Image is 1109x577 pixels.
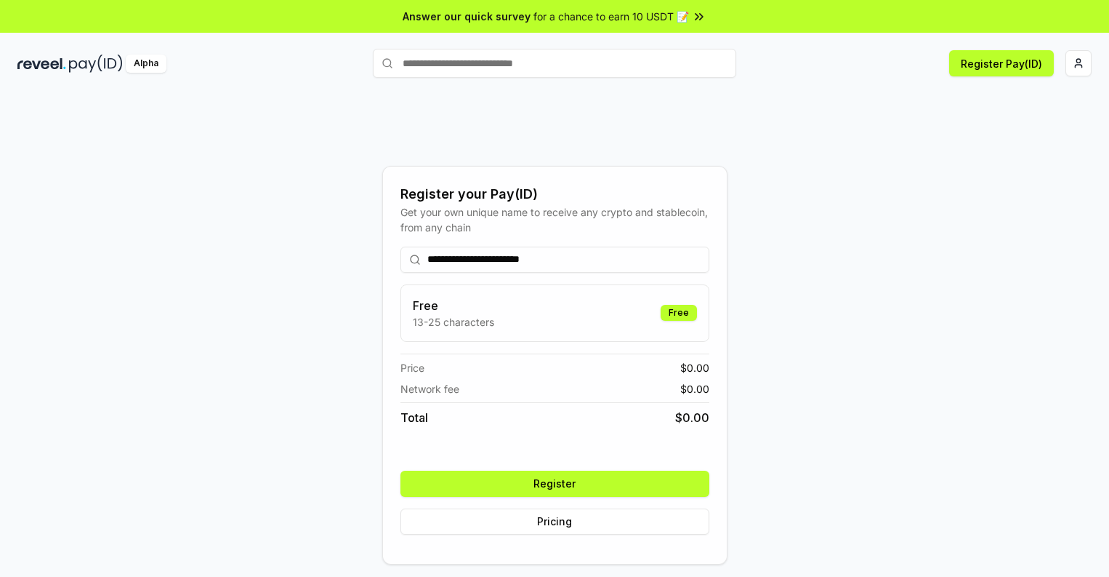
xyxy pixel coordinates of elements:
[661,305,697,321] div: Free
[680,381,709,397] span: $ 0.00
[126,55,166,73] div: Alpha
[17,55,66,73] img: reveel_dark
[400,360,424,375] span: Price
[400,509,709,535] button: Pricing
[413,314,494,330] p: 13-25 characters
[680,360,709,375] span: $ 0.00
[400,381,459,397] span: Network fee
[949,50,1054,76] button: Register Pay(ID)
[400,471,709,497] button: Register
[400,184,709,204] div: Register your Pay(ID)
[533,9,689,24] span: for a chance to earn 10 USDT 📝
[400,409,428,426] span: Total
[69,55,123,73] img: pay_id
[413,297,494,314] h3: Free
[403,9,531,24] span: Answer our quick survey
[675,409,709,426] span: $ 0.00
[400,204,709,235] div: Get your own unique name to receive any crypto and stablecoin, from any chain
